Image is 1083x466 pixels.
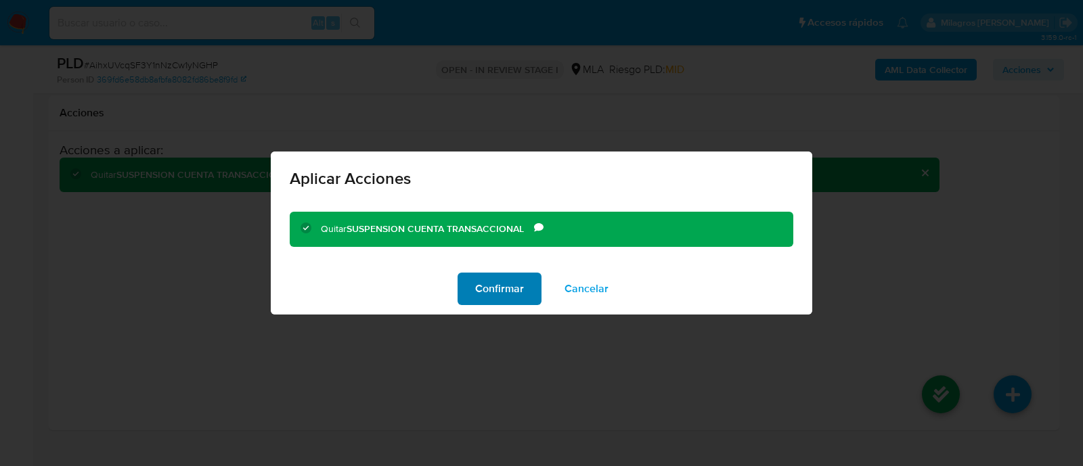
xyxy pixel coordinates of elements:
[475,274,524,304] span: Confirmar
[321,223,534,236] div: Quitar
[290,170,793,187] span: Aplicar Acciones
[458,273,541,305] button: Confirmar
[547,273,626,305] button: Cancelar
[565,274,609,304] span: Cancelar
[347,222,524,235] b: SUSPENSION CUENTA TRANSACCIONAL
